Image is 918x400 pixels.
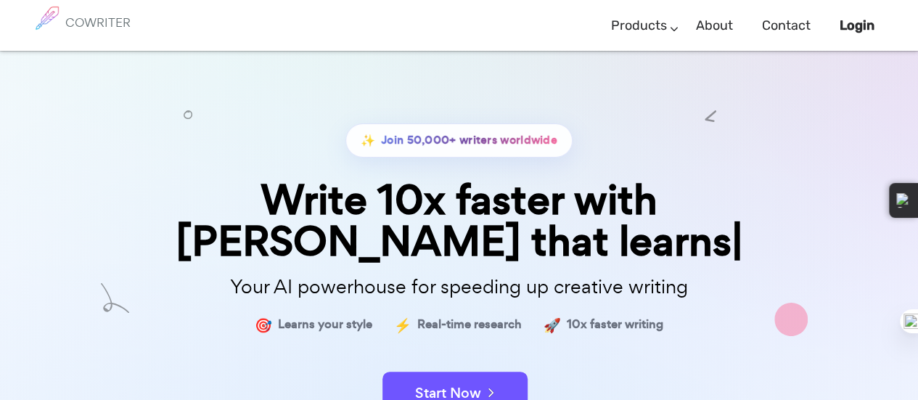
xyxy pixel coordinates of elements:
span: Real-time research [417,314,522,335]
span: ⚡ [394,314,411,335]
p: Your AI powerhouse for speeding up creative writing [97,272,822,303]
h6: COWRITER [65,16,131,29]
a: Login [840,4,874,47]
span: 10x faster writing [567,314,663,335]
span: 🎯 [255,314,272,335]
a: Products [611,4,667,47]
b: Login [840,17,874,33]
a: Contact [762,4,811,47]
div: Write 10x faster with [PERSON_NAME] that learns [97,179,822,262]
a: About [696,4,733,47]
span: Learns your style [278,314,372,335]
span: ✨ [361,130,375,151]
span: 🚀 [544,314,561,335]
span: Join 50,000+ writers worldwide [381,130,557,151]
